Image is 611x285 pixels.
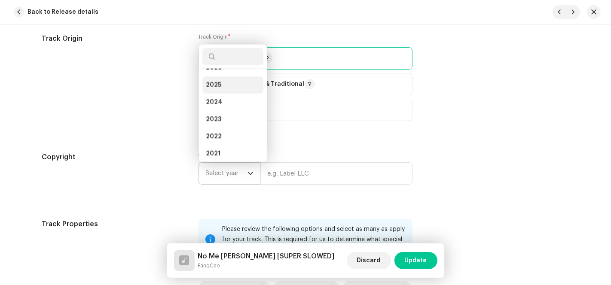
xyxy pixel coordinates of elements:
[202,76,263,94] li: 2025
[206,163,247,184] span: Select year
[206,98,222,106] span: 2024
[206,132,222,141] span: 2022
[206,115,221,124] span: 2023
[202,94,263,111] li: 2024
[223,224,406,255] div: Please review the following options and select as many as apply for your track. This is required ...
[394,252,437,269] button: Update
[198,261,335,270] small: No Me Mires [SUPER SLOWED]
[206,81,221,89] span: 2025
[198,251,335,261] h5: No Me Mires [SUPER SLOWED]
[206,149,220,158] span: 2021
[199,47,412,70] p-togglebutton: Original Work
[202,145,263,162] li: 2021
[42,152,185,162] h5: Copyright
[42,33,185,44] h5: Track Origin
[199,33,412,40] label: Track Origin
[347,252,391,269] button: Discard
[247,163,254,184] div: dropdown trigger
[221,79,315,89] p: Public Domain & Traditional
[42,219,185,229] h5: Track Properties
[405,252,427,269] span: Update
[260,162,412,185] input: e.g. Label LLC
[202,111,263,128] li: 2023
[202,128,263,145] li: 2022
[199,73,412,95] p-togglebutton: Public Domain & Traditional
[199,99,412,121] p-togglebutton: Cover Song
[357,252,381,269] span: Discard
